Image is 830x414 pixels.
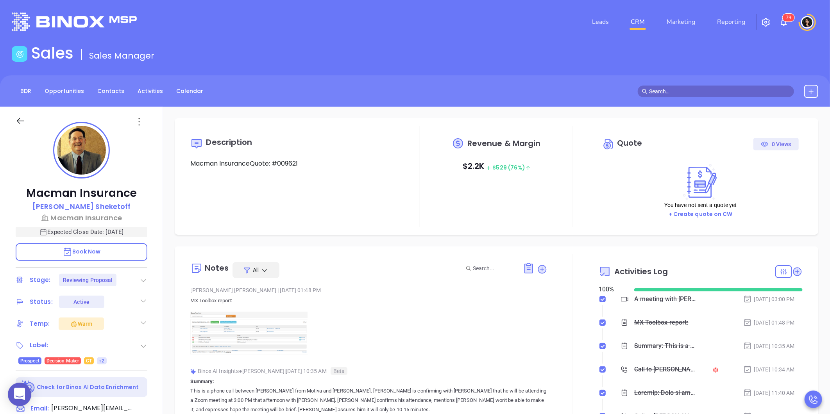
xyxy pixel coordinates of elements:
p: MX Toolbox report: [190,296,547,305]
h1: Sales [31,44,73,62]
span: $ 529 (76%) [486,164,530,171]
a: Calendar [172,85,208,98]
span: 9 [789,15,791,20]
span: ● [239,368,242,374]
input: Search... [473,264,514,273]
b: Summary: [190,378,214,384]
span: Email: [30,403,49,414]
div: [DATE] 10:34 AM [743,365,795,374]
p: Check for Binox AI Data Enrichment [37,383,139,391]
a: Marketing [664,14,698,30]
div: Binox AI Insights [PERSON_NAME] | [DATE] 10:35 AM [190,365,547,377]
div: Status: [30,296,53,308]
a: BDR [16,85,36,98]
img: iconSetting [761,18,771,27]
span: Description [206,137,252,148]
img: iconNotification [779,18,789,27]
span: Activities Log [614,268,668,275]
div: [PERSON_NAME] [PERSON_NAME] [DATE] 01:48 PM [190,284,547,296]
div: Temp: [30,318,50,330]
span: Beta [331,367,347,375]
div: [DATE] 11:40 AM [743,389,795,397]
div: Notes [205,264,229,272]
a: Reporting [714,14,748,30]
p: Macman InsuranceQuote: #009621 [190,159,394,168]
div: [DATE] 03:00 PM [743,295,795,303]
img: profile-user [57,126,106,175]
span: Decision Maker [47,357,79,365]
span: Revenue & Margin [467,139,541,147]
img: Circle dollar [603,138,615,150]
div: Warm [70,319,92,328]
div: MX Toolbox report: [634,317,689,328]
p: You have not sent a quote yet [664,201,737,209]
div: Loremip: Dolo si am consectet adipiscin elitsed doe Temporin Utlaboree Doloremagn. Al enimadmi ve... [634,387,696,399]
a: Leads [589,14,612,30]
img: Create on CWSell [680,164,722,201]
div: Stage: [30,274,51,286]
sup: 79 [783,14,794,21]
span: Book Now [63,248,101,255]
span: CT [86,357,92,365]
div: [DATE] 01:48 PM [743,318,795,327]
div: 0 Views [761,138,791,150]
a: Activities [133,85,168,98]
a: Opportunities [40,85,89,98]
span: search [642,89,648,94]
div: [DATE] 10:35 AM [743,342,795,350]
input: Search… [649,87,790,96]
div: A meeting with [PERSON_NAME] has been scheduled - [PERSON_NAME] [634,293,696,305]
div: Active [73,296,89,308]
div: 100 % [599,285,625,294]
span: +2 [99,357,104,365]
a: Macman Insurance [16,212,147,223]
div: Call to [PERSON_NAME] [634,364,696,375]
p: Macman Insurance [16,186,147,200]
p: $ 2.2K [463,159,531,175]
span: All [253,266,259,274]
div: Summary: This is a phone call between [PERSON_NAME] from [GEOGRAPHIC_DATA] and [PERSON_NAME]. [PE... [634,340,696,352]
img: UAAAAASUVORK5CYII= [190,312,308,355]
img: logo [12,12,137,31]
span: Quote [617,137,642,148]
span: Prospect [20,357,39,365]
a: [PERSON_NAME] Sheketoff [32,201,131,212]
button: + Create quote on CW [666,210,735,219]
a: CRM [628,14,648,30]
span: Sales Manager [89,50,154,62]
span: [PERSON_NAME][EMAIL_ADDRESS][DOMAIN_NAME] [51,403,133,413]
div: Label: [30,339,48,351]
div: Reviewing Proposal [63,274,113,286]
p: Expected Close Date: [DATE] [16,227,147,237]
span: 7 [786,15,789,20]
img: user [801,16,814,29]
img: svg%3e [190,369,196,375]
a: Contacts [93,85,129,98]
span: | [277,287,279,293]
img: Ai-Enrich-DaqCidB-.svg [22,380,36,394]
a: + Create quote on CW [669,210,733,218]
